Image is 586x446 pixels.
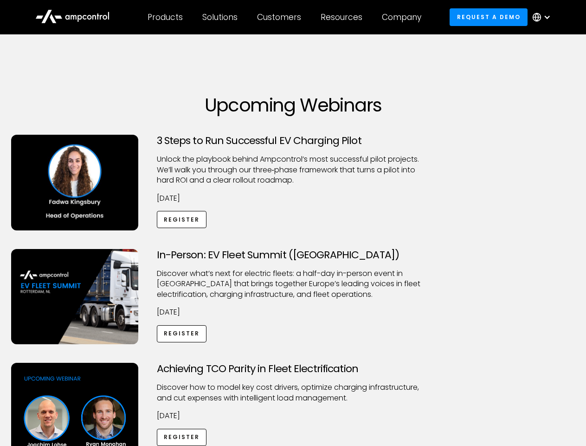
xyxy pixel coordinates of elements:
h1: Upcoming Webinars [11,94,575,116]
p: [DATE] [157,193,430,203]
div: Customers [257,12,301,22]
a: Register [157,325,207,342]
a: Register [157,429,207,446]
p: Discover how to model key cost drivers, optimize charging infrastructure, and cut expenses with i... [157,382,430,403]
h3: In-Person: EV Fleet Summit ([GEOGRAPHIC_DATA]) [157,249,430,261]
div: Products [148,12,183,22]
h3: Achieving TCO Parity in Fleet Electrification [157,363,430,375]
div: Solutions [202,12,238,22]
p: [DATE] [157,307,430,317]
a: Register [157,211,207,228]
div: Resources [321,12,362,22]
h3: 3 Steps to Run Successful EV Charging Pilot [157,135,430,147]
div: Company [382,12,421,22]
p: ​Discover what’s next for electric fleets: a half-day in-person event in [GEOGRAPHIC_DATA] that b... [157,269,430,300]
a: Request a demo [450,8,528,26]
p: [DATE] [157,411,430,421]
p: Unlock the playbook behind Ampcontrol’s most successful pilot projects. We’ll walk you through ou... [157,154,430,185]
